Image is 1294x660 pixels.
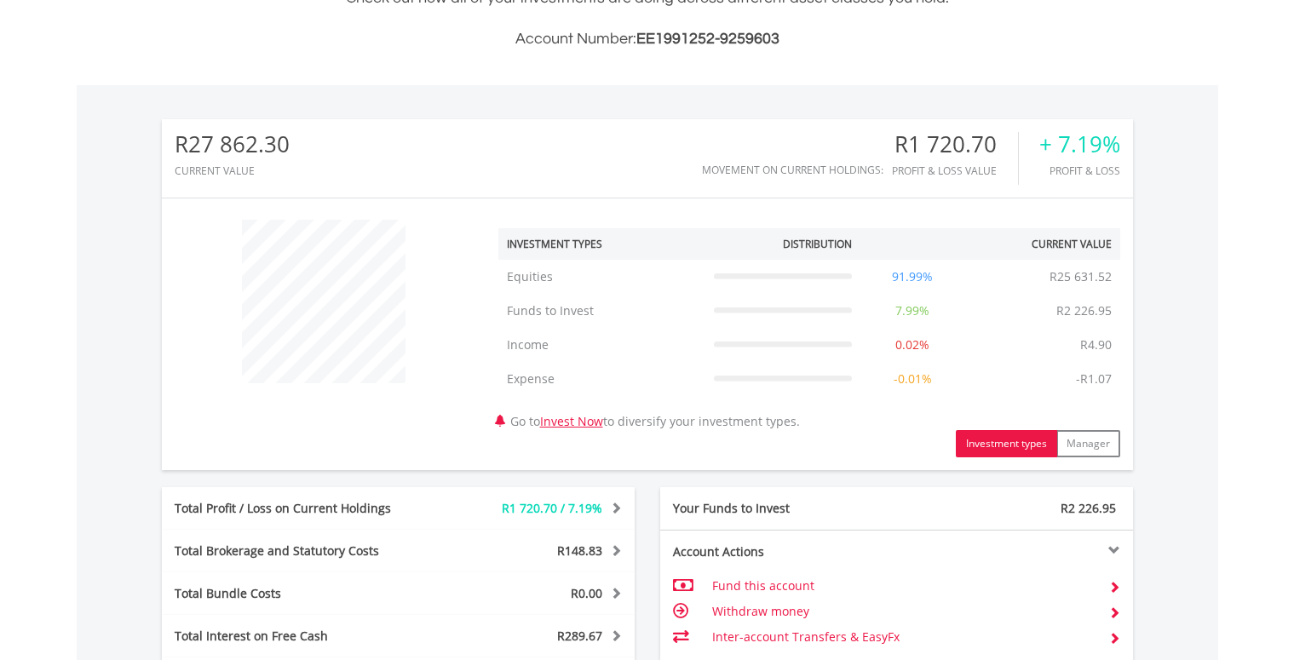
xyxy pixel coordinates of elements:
[175,132,290,157] div: R27 862.30
[498,228,705,260] th: Investment Types
[1072,328,1120,362] td: R4.90
[498,362,705,396] td: Expense
[712,624,1095,650] td: Inter-account Transfers & EasyFx
[702,164,883,175] div: Movement on Current Holdings:
[162,542,438,560] div: Total Brokerage and Statutory Costs
[175,165,290,176] div: CURRENT VALUE
[1061,500,1116,516] span: R2 226.95
[1048,294,1120,328] td: R2 226.95
[571,585,602,601] span: R0.00
[162,500,438,517] div: Total Profit / Loss on Current Holdings
[557,542,602,559] span: R148.83
[557,628,602,644] span: R289.67
[162,585,438,602] div: Total Bundle Costs
[498,328,705,362] td: Income
[486,211,1133,457] div: Go to to diversify your investment types.
[783,237,852,251] div: Distribution
[860,260,964,294] td: 91.99%
[162,27,1133,51] h3: Account Number:
[660,543,897,560] div: Account Actions
[502,500,602,516] span: R1 720.70 / 7.19%
[892,132,1018,157] div: R1 720.70
[540,413,603,429] a: Invest Now
[712,599,1095,624] td: Withdraw money
[636,31,779,47] span: EE1991252-9259603
[498,260,705,294] td: Equities
[964,228,1120,260] th: Current Value
[956,430,1057,457] button: Investment types
[860,294,964,328] td: 7.99%
[1041,260,1120,294] td: R25 631.52
[1039,132,1120,157] div: + 7.19%
[1067,362,1120,396] td: -R1.07
[892,165,1018,176] div: Profit & Loss Value
[1039,165,1120,176] div: Profit & Loss
[660,500,897,517] div: Your Funds to Invest
[712,573,1095,599] td: Fund this account
[1056,430,1120,457] button: Manager
[860,362,964,396] td: -0.01%
[162,628,438,645] div: Total Interest on Free Cash
[498,294,705,328] td: Funds to Invest
[860,328,964,362] td: 0.02%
